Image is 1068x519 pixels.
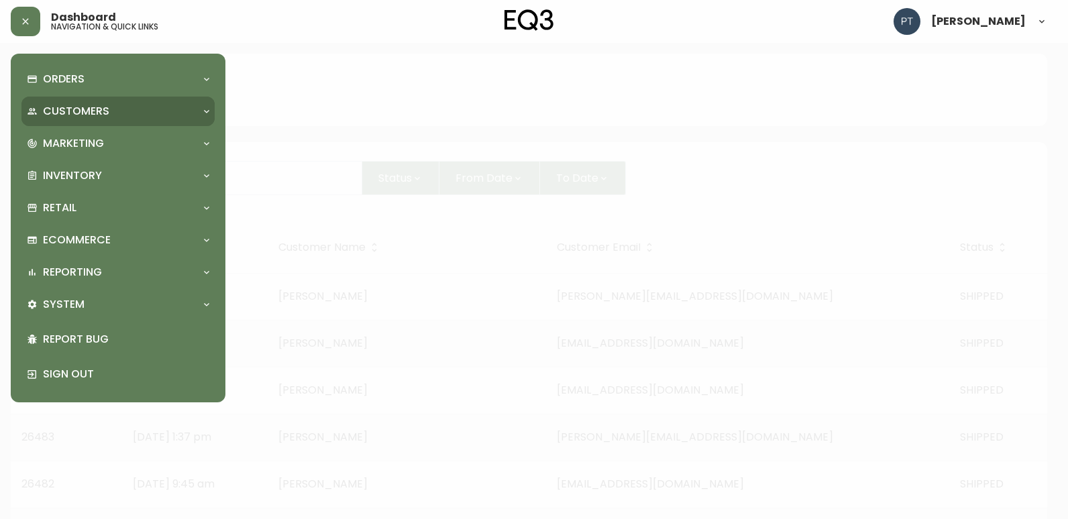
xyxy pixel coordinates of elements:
[21,129,215,158] div: Marketing
[43,297,85,312] p: System
[21,257,215,287] div: Reporting
[43,168,102,183] p: Inventory
[43,136,104,151] p: Marketing
[21,225,215,255] div: Ecommerce
[43,265,102,280] p: Reporting
[894,8,920,35] img: 986dcd8e1aab7847125929f325458823
[21,193,215,223] div: Retail
[51,23,158,31] h5: navigation & quick links
[43,200,76,215] p: Retail
[43,104,109,119] p: Customers
[21,290,215,319] div: System
[43,332,209,347] p: Report Bug
[43,72,85,86] p: Orders
[51,12,116,23] span: Dashboard
[504,9,554,31] img: logo
[21,357,215,392] div: Sign Out
[21,64,215,94] div: Orders
[21,161,215,190] div: Inventory
[43,233,111,247] p: Ecommerce
[43,367,209,382] p: Sign Out
[21,322,215,357] div: Report Bug
[21,97,215,126] div: Customers
[931,16,1026,27] span: [PERSON_NAME]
